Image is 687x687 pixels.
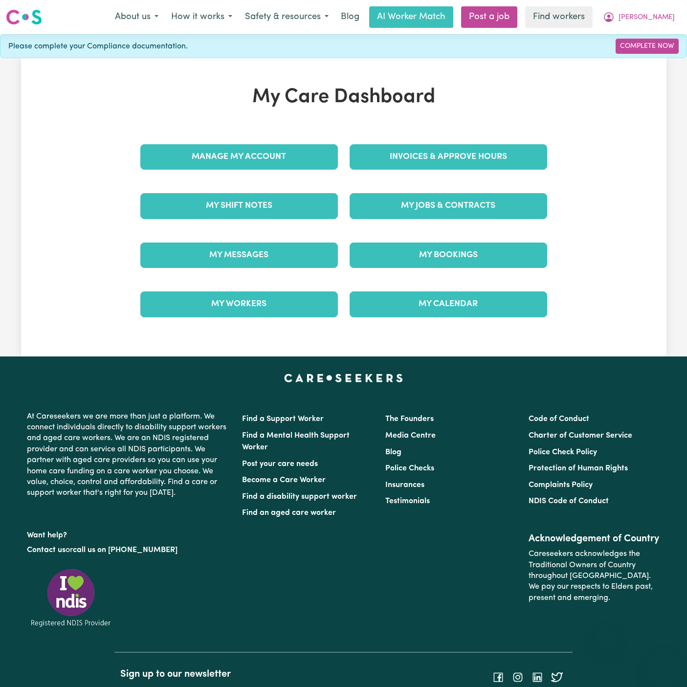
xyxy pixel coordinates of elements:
a: Insurances [385,481,424,489]
a: Media Centre [385,432,436,440]
span: Please complete your Compliance documentation. [8,41,188,52]
a: Find an aged care worker [242,509,336,517]
a: Charter of Customer Service [529,432,632,440]
a: My Calendar [350,291,547,317]
span: [PERSON_NAME] [619,12,675,23]
a: Code of Conduct [529,415,589,423]
img: Registered NDIS provider [27,567,115,628]
a: My Bookings [350,243,547,268]
a: Post your care needs [242,460,318,468]
button: About us [109,7,165,27]
a: Post a job [461,6,517,28]
a: Police Check Policy [529,448,597,456]
a: Find a disability support worker [242,493,357,501]
a: Follow Careseekers on Instagram [512,673,524,681]
iframe: Button to launch messaging window [648,648,679,679]
a: Follow Careseekers on Twitter [551,673,563,681]
p: At Careseekers we are more than just a platform. We connect individuals directly to disability su... [27,407,230,503]
a: Careseekers home page [284,374,403,382]
a: My Jobs & Contracts [350,193,547,219]
a: My Shift Notes [140,193,338,219]
a: Blog [335,6,365,28]
button: How it works [165,7,239,27]
a: call us on [PHONE_NUMBER] [73,546,177,554]
button: Safety & resources [239,7,335,27]
a: Find a Support Worker [242,415,324,423]
h2: Acknowledgement of Country [529,533,660,545]
a: My Messages [140,243,338,268]
a: Follow Careseekers on Facebook [492,673,504,681]
a: Complaints Policy [529,481,593,489]
p: or [27,541,230,559]
a: Manage My Account [140,144,338,170]
a: Blog [385,448,401,456]
a: Careseekers logo [6,6,42,28]
a: My Workers [140,291,338,317]
a: AI Worker Match [369,6,453,28]
a: Testimonials [385,497,430,505]
a: Protection of Human Rights [529,465,628,472]
img: Careseekers logo [6,8,42,26]
a: Complete Now [616,39,679,54]
a: Invoices & Approve Hours [350,144,547,170]
a: Find a Mental Health Support Worker [242,432,350,451]
a: Become a Care Worker [242,476,326,484]
a: Follow Careseekers on LinkedIn [532,673,543,681]
p: Want help? [27,526,230,541]
h1: My Care Dashboard [134,86,553,109]
a: The Founders [385,415,434,423]
a: Contact us [27,546,66,554]
h2: Sign up to our newsletter [120,668,337,680]
a: NDIS Code of Conduct [529,497,609,505]
iframe: Close message [596,624,615,644]
a: Police Checks [385,465,434,472]
button: My Account [597,7,681,27]
p: Careseekers acknowledges the Traditional Owners of Country throughout [GEOGRAPHIC_DATA]. We pay o... [529,545,660,607]
a: Find workers [525,6,593,28]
